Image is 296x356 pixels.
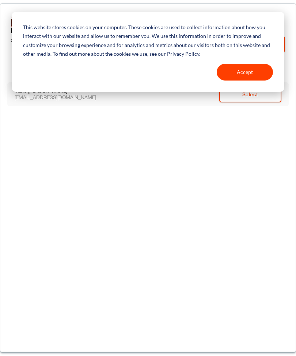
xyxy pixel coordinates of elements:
a: Select [219,86,281,102]
div: [EMAIL_ADDRESS][DOMAIN_NAME] [15,94,113,101]
button: Accept [217,64,273,81]
label: Search: maks tere [11,36,57,45]
div: Cookie banner [12,12,284,92]
img: 6f7da32581c89ca25d665dc3aae533e4f14fe3ef_original.svg [11,14,54,33]
h3: Select Your Account [7,64,289,75]
p: This website stores cookies on your computer. These cookies are used to collect information about... [23,23,273,59]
